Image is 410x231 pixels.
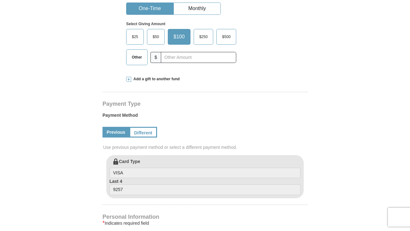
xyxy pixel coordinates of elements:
[102,214,307,219] h4: Personal Information
[109,184,301,195] input: Last 4
[109,168,301,178] input: Card Type
[102,127,129,138] a: Previous
[161,52,236,63] input: Other Amount
[129,53,145,62] span: Other
[196,32,211,42] span: $250
[102,219,307,227] div: Indicates required field
[170,32,188,42] span: $100
[150,52,161,63] span: $
[219,32,234,42] span: $500
[109,178,301,195] label: Last 4
[174,3,220,14] button: Monthly
[129,127,157,138] a: Different
[109,158,301,178] label: Card Type
[126,22,165,26] strong: Select Giving Amount
[102,101,307,106] h4: Payment Type
[149,32,162,42] span: $50
[102,112,307,121] label: Payment Method
[103,144,308,150] span: Use previous payment method or select a different payment method.
[126,3,173,14] button: One-Time
[129,32,141,42] span: $25
[131,76,180,82] span: Add a gift to another fund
